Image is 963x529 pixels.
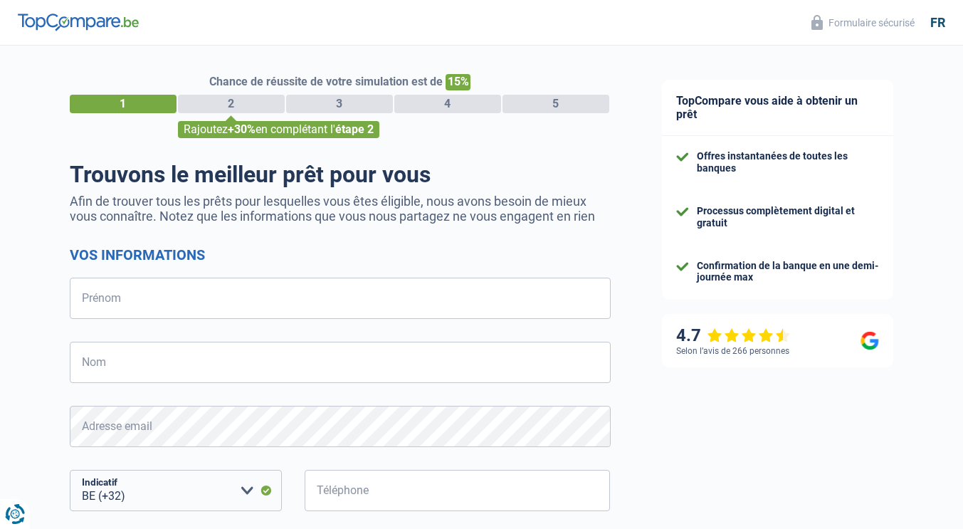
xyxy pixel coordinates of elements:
[18,14,139,31] img: TopCompare Logo
[286,95,393,113] div: 3
[305,470,611,511] input: 401020304
[178,121,379,138] div: Rajoutez en complétant l'
[228,122,256,136] span: +30%
[930,15,945,31] div: fr
[502,95,609,113] div: 5
[446,74,470,90] span: 15%
[676,346,789,356] div: Selon l’avis de 266 personnes
[676,325,791,346] div: 4.7
[697,150,879,174] div: Offres instantanées de toutes les banques
[70,95,177,113] div: 1
[178,95,285,113] div: 2
[70,194,611,224] p: Afin de trouver tous les prêts pour lesquelles vous êtes éligible, nous avons besoin de mieux vou...
[803,11,923,34] button: Formulaire sécurisé
[394,95,501,113] div: 4
[335,122,374,136] span: étape 2
[662,80,893,136] div: TopCompare vous aide à obtenir un prêt
[70,161,611,188] h1: Trouvons le meilleur prêt pour vous
[697,260,879,284] div: Confirmation de la banque en une demi-journée max
[70,246,611,263] h2: Vos informations
[697,205,879,229] div: Processus complètement digital et gratuit
[209,75,443,88] span: Chance de réussite de votre simulation est de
